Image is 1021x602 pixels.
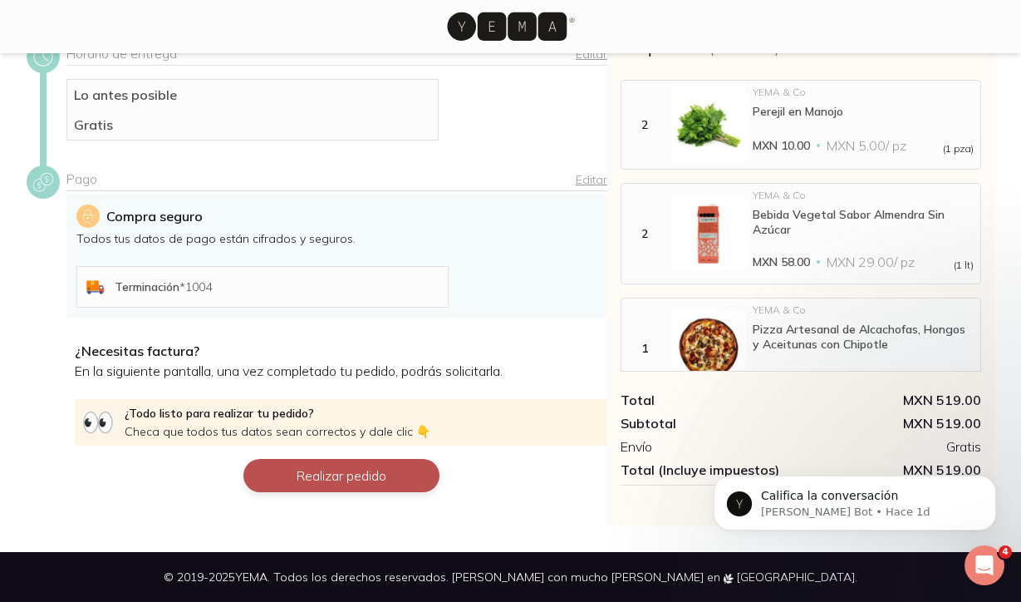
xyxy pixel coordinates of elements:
[81,406,115,437] span: 👀
[66,45,607,66] div: Horario de entrega
[115,279,212,294] p: Terminación
[753,104,974,119] div: Perejil en Manojo
[753,190,974,200] div: YEMA & Co
[753,254,810,270] span: MXN 58.00
[621,392,801,408] div: Total
[75,363,607,379] p: En la siguiente pantalla, una vez completado tu pedido, podrás solicitarla.
[75,343,607,359] p: ¿Necesitas factura?
[753,207,974,237] div: Bebida Vegetal Sabor Almendra Sin Azúcar
[76,231,597,246] p: Todos tus datos de pago están cifrados y seguros.
[801,415,981,432] div: MXN 519.00
[625,341,665,356] div: 1
[106,206,203,226] p: Compra seguro
[827,137,906,154] span: MXN 5.00 / pz
[801,438,981,455] div: Gratis
[753,137,810,154] span: MXN 10.00
[243,459,439,492] button: Realizar pedido
[999,545,1012,559] span: 4
[671,311,746,386] img: Pizza Artesanal de Alcachofas, Hongos y Aceitunas con Chipotle
[621,461,801,478] div: Total (Incluye impuestos)
[74,116,431,133] p: Gratis
[125,406,430,439] p: ¿Todo listo para realizar tu pedido?
[621,438,801,455] div: Envío
[689,441,1021,557] iframe: Intercom notifications mensaje
[753,87,974,97] div: YEMA & Co
[621,415,801,432] div: Subtotal
[965,545,1004,585] iframe: Intercom live chat
[66,170,607,191] div: Pago
[833,368,930,385] span: MXN 149.00 / pz
[576,172,607,187] a: Editar
[753,368,817,385] span: MXN 149.00
[125,424,430,439] span: Checa que todos tus datos sean correctos y dale clic 👇
[943,144,974,154] span: (1 pza)
[179,279,212,294] span: * 1004
[671,196,746,271] img: Bebida Vegetal Sabor Almendra Sin Azúcar
[753,322,974,352] div: Pizza Artesanal de Alcachofas, Hongos y Aceitunas con Chipotle
[827,254,915,270] span: MXN 29.00 / pz
[625,117,665,132] div: 2
[576,47,607,62] a: Editar
[671,87,746,162] img: Perejil en Manojo
[753,305,974,315] div: YEMA & Co
[801,392,981,408] div: MXN 519.00
[954,260,974,270] span: (1 lt)
[452,570,857,585] span: [PERSON_NAME] con mucho [PERSON_NAME] en [GEOGRAPHIC_DATA].
[74,86,431,103] p: Lo antes posible
[625,226,665,241] div: 2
